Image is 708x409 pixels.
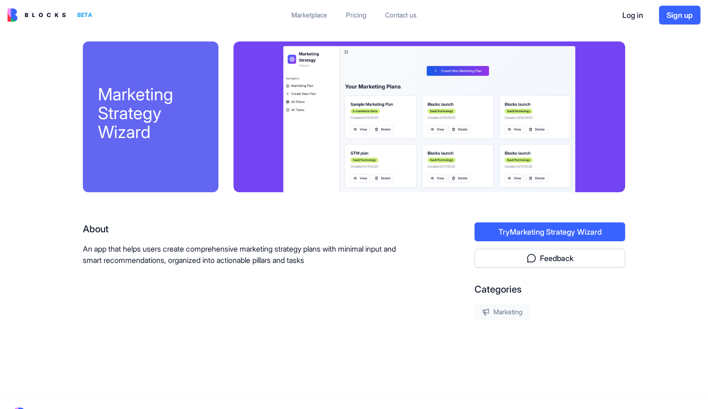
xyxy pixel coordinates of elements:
[475,222,625,241] button: TryMarketing Strategy Wizard
[8,8,66,22] img: logo
[614,6,652,25] button: Log in
[378,7,424,24] a: Contact us
[98,85,203,141] div: Marketing Strategy Wizard
[475,303,530,320] div: Marketing
[475,283,625,296] div: Categories
[338,7,374,24] a: Pricing
[8,8,96,22] a: BETA
[346,10,366,20] div: Pricing
[73,8,96,22] div: BETA
[284,7,335,24] a: Marketplace
[291,10,327,20] div: Marketplace
[475,249,625,268] button: Feedback
[83,222,414,236] div: About
[385,10,417,20] div: Contact us
[659,6,700,25] button: Sign up
[83,243,414,266] p: An app that helps users create comprehensive marketing strategy plans with minimal input and smar...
